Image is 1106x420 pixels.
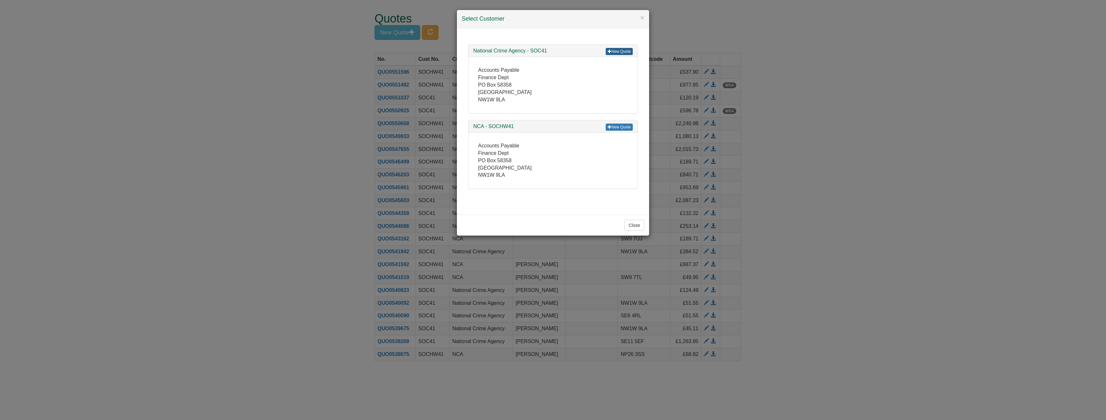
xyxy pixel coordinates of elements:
h3: NCA - SOCHW41 [473,124,633,129]
span: Accounts Payable [478,67,519,73]
span: NW1W 9LA [478,97,505,102]
span: [GEOGRAPHIC_DATA] [478,89,532,95]
span: PO Box 58358 [478,158,512,163]
h4: Select Customer [462,15,644,23]
a: New Quote [606,48,633,55]
button: Close [624,220,644,231]
h3: National Crime Agency - SOC41 [473,48,633,54]
span: [GEOGRAPHIC_DATA] [478,165,532,171]
a: New Quote [606,124,633,131]
button: × [640,14,644,21]
span: PO Box 58358 [478,82,512,88]
span: Finance Dept [478,75,509,80]
span: Finance Dept [478,150,509,156]
span: NW1W 9LA [478,172,505,178]
span: Accounts Payable [478,143,519,148]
